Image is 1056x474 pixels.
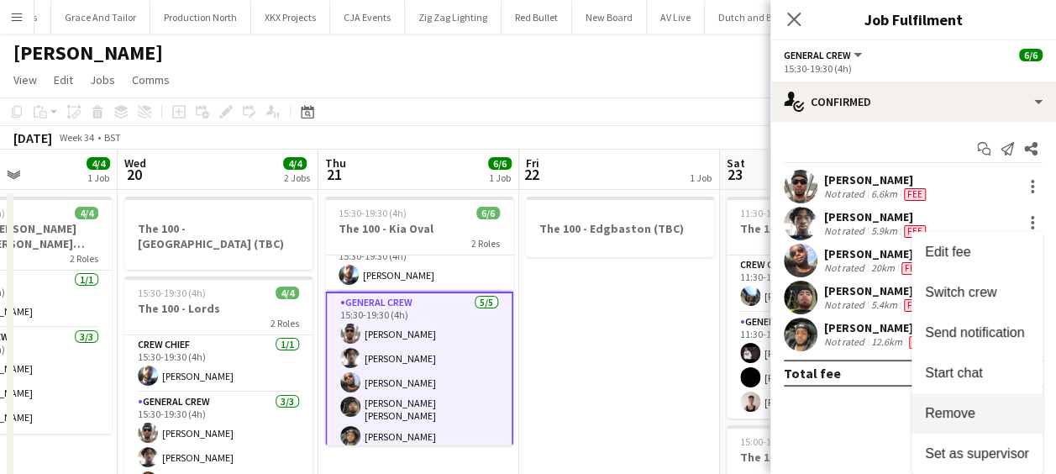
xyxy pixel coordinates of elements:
span: Edit fee [925,245,970,259]
span: Send notification [925,325,1024,340]
button: Switch crew [912,272,1043,313]
button: Edit fee [912,232,1043,272]
span: Set as supervisor [925,446,1029,461]
span: Switch crew [925,285,996,299]
button: Remove [912,393,1043,434]
button: Set as supervisor [912,434,1043,474]
span: Remove [925,406,975,420]
button: Send notification [912,313,1043,353]
button: Start chat [912,353,1043,393]
span: Start chat [925,366,982,380]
